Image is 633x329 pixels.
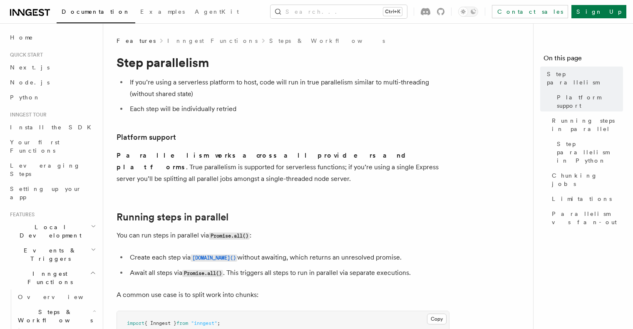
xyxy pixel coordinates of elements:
[117,37,156,45] span: Features
[117,55,449,70] h1: Step parallelism
[176,320,188,326] span: from
[15,308,93,324] span: Steps & Workflows
[217,320,220,326] span: ;
[127,77,449,100] li: If you’re using a serverless platform to host, code will run in true parallelism similar to multi...
[492,5,568,18] a: Contact sales
[18,294,104,300] span: Overview
[7,60,98,75] a: Next.js
[552,195,612,203] span: Limitations
[191,253,237,261] a: [DOMAIN_NAME]()
[7,158,98,181] a: Leveraging Steps
[552,210,623,226] span: Parallelism vs fan-out
[127,320,144,326] span: import
[209,233,250,240] code: Promise.all()
[10,186,82,200] span: Setting up your app
[117,289,449,301] p: A common use case is to split work into chunks:
[7,220,98,243] button: Local Development
[7,246,91,263] span: Events & Triggers
[7,223,91,240] span: Local Development
[62,8,130,15] span: Documentation
[7,135,98,158] a: Your first Functions
[117,230,449,242] p: You can run steps in parallel via :
[544,53,623,67] h4: On this page
[7,75,98,90] a: Node.js
[10,124,96,131] span: Install the SDK
[383,7,402,16] kbd: Ctrl+K
[15,289,98,304] a: Overview
[7,211,35,218] span: Features
[10,94,40,101] span: Python
[7,120,98,135] a: Install the SDK
[127,267,449,279] li: Await all steps via . This triggers all steps to run in parallel via separate executions.
[135,2,190,22] a: Examples
[7,270,90,286] span: Inngest Functions
[7,111,47,118] span: Inngest tour
[557,93,623,110] span: Platform support
[549,206,623,230] a: Parallelism vs fan-out
[571,5,626,18] a: Sign Up
[7,90,98,105] a: Python
[117,131,176,143] a: Platform support
[7,30,98,45] a: Home
[7,181,98,205] a: Setting up your app
[544,67,623,90] a: Step parallelism
[117,151,412,171] strong: Parallelism works across all providers and platforms
[127,103,449,115] li: Each step will be individually retried
[549,168,623,191] a: Chunking jobs
[182,270,223,277] code: Promise.all()
[552,116,623,133] span: Running steps in parallel
[554,136,623,168] a: Step parallelism in Python
[167,37,258,45] a: Inngest Functions
[127,252,449,264] li: Create each step via without awaiting, which returns an unresolved promise.
[549,113,623,136] a: Running steps in parallel
[7,52,43,58] span: Quick start
[190,2,244,22] a: AgentKit
[554,90,623,113] a: Platform support
[427,314,447,324] button: Copy
[552,171,623,188] span: Chunking jobs
[15,304,98,328] button: Steps & Workflows
[10,64,50,71] span: Next.js
[10,139,60,154] span: Your first Functions
[557,140,623,165] span: Step parallelism in Python
[269,37,385,45] a: Steps & Workflows
[10,79,50,86] span: Node.js
[271,5,407,18] button: Search...Ctrl+K
[547,70,623,87] span: Step parallelism
[549,191,623,206] a: Limitations
[191,255,237,262] code: [DOMAIN_NAME]()
[117,211,228,223] a: Running steps in parallel
[458,7,478,17] button: Toggle dark mode
[195,8,239,15] span: AgentKit
[191,320,217,326] span: "inngest"
[10,162,80,177] span: Leveraging Steps
[57,2,135,23] a: Documentation
[144,320,176,326] span: { Inngest }
[10,33,33,42] span: Home
[7,243,98,266] button: Events & Triggers
[7,266,98,289] button: Inngest Functions
[117,150,449,185] p: . True parallelism is supported for serverless functions; if you’re using a single Express server...
[140,8,185,15] span: Examples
